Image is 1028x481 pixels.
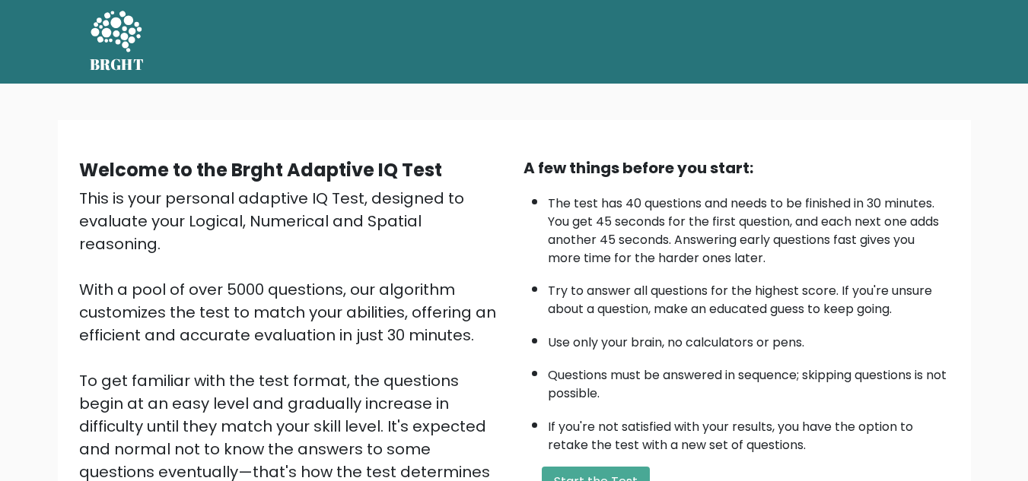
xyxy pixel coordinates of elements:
[90,6,145,78] a: BRGHT
[548,274,950,318] li: Try to answer all questions for the highest score. If you're unsure about a question, make an edu...
[79,157,442,182] b: Welcome to the Brght Adaptive IQ Test
[524,157,950,179] div: A few things before you start:
[548,187,950,267] li: The test has 40 questions and needs to be finished in 30 minutes. You get 45 seconds for the firs...
[548,410,950,454] li: If you're not satisfied with your results, you have the option to retake the test with a new set ...
[90,55,145,74] h5: BRGHT
[548,359,950,403] li: Questions must be answered in sequence; skipping questions is not possible.
[548,326,950,352] li: Use only your brain, no calculators or pens.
